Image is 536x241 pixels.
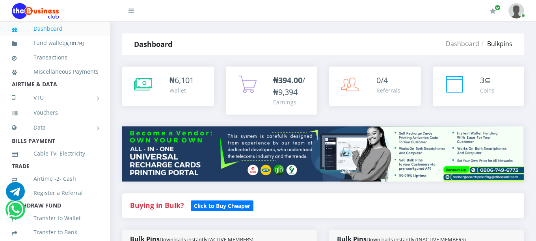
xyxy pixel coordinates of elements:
[12,48,99,67] a: Transactions
[64,40,84,46] small: [ ]
[12,170,99,188] a: Airtime -2- Cash
[12,118,99,137] a: Data
[6,188,25,201] a: Chat for support
[122,67,214,106] a: ₦6,101 Wallet
[479,39,512,48] li: Bulkpins
[12,20,99,38] a: Dashboard
[508,3,524,19] img: User
[175,75,194,85] span: 6,101
[12,34,99,52] a: Fund wallet[6,101.14]
[122,126,524,182] img: multitenant_rcp.png
[273,75,305,97] span: /₦9,394
[273,75,302,85] b: ₦394.00
[169,86,194,95] div: Wallet
[446,39,479,48] a: Dashboard
[12,104,99,122] a: Vouchers
[194,202,250,209] b: Click to Buy Cheaper
[226,67,318,115] a: ₦394.00/₦9,394 Earnings
[169,74,194,86] div: ₦
[12,209,99,227] a: Transfer to Wallet
[12,3,59,19] img: Logo
[376,75,388,85] span: 0/4
[480,86,495,95] div: Coins
[329,67,421,106] a: 0/4 Referrals
[480,74,495,86] div: ⊆
[273,98,310,106] div: Earnings
[12,88,99,108] a: VTU
[12,63,99,81] a: Miscellaneous Payments
[191,200,253,210] a: Click to Buy Cheaper
[7,206,23,219] a: Chat for support
[12,184,99,202] a: Register a Referral
[134,39,172,49] strong: Dashboard
[495,5,501,11] span: Renew/Upgrade Subscription
[12,145,99,163] a: Cable TV, Electricity
[130,200,184,210] strong: Buying in Bulk?
[490,8,496,14] i: Renew/Upgrade Subscription
[376,86,400,95] div: Referrals
[480,75,484,85] span: 3
[66,40,82,46] b: 6,101.14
